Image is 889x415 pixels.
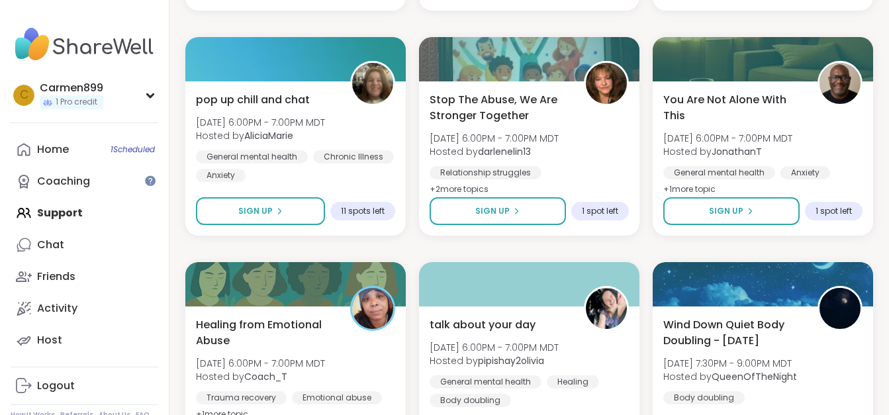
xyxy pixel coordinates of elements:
img: darlenelin13 [586,63,627,104]
span: Sign Up [238,205,273,217]
div: Anxiety [196,169,246,182]
span: 1 spot left [816,206,852,216]
span: pop up chill and chat [196,92,310,108]
span: [DATE] 6:00PM - 7:00PM MDT [430,132,559,145]
div: Anxiety [780,166,830,179]
div: General mental health [663,166,775,179]
img: ShareWell Nav Logo [11,21,158,68]
b: darlenelin13 [478,145,531,158]
div: Host [37,333,62,347]
span: Hosted by [663,145,792,158]
span: 1 Scheduled [111,144,155,155]
b: AliciaMarie [244,129,293,142]
div: Friends [37,269,75,284]
img: AliciaMarie [352,63,393,104]
span: Sign Up [709,205,743,217]
b: pipishay2olivia [478,354,544,367]
b: Coach_T [244,370,287,383]
span: talk about your day [430,317,536,333]
div: Activity [37,301,77,316]
span: Hosted by [430,145,559,158]
span: Sign Up [475,205,510,217]
span: 11 spots left [341,206,385,216]
span: You Are Not Alone With This [663,92,803,124]
div: Logout [37,379,75,393]
img: pipishay2olivia [586,288,627,329]
a: Logout [11,370,158,402]
div: Relationship struggles [430,166,541,179]
span: [DATE] 6:00PM - 7:00PM MDT [196,116,325,129]
a: Host [11,324,158,356]
div: General mental health [196,150,308,163]
span: Hosted by [663,370,797,383]
span: C [20,87,28,104]
span: Healing from Emotional Abuse [196,317,336,349]
div: Healing [547,375,599,389]
span: Wind Down Quiet Body Doubling - [DATE] [663,317,803,349]
span: Stop The Abuse, We Are Stronger Together [430,92,569,124]
a: Coaching [11,165,158,197]
span: Hosted by [430,354,559,367]
img: JonathanT [819,63,861,104]
div: Body doubling [663,391,745,404]
a: Home1Scheduled [11,134,158,165]
span: Hosted by [196,370,325,383]
a: Friends [11,261,158,293]
b: QueenOfTheNight [712,370,797,383]
button: Sign Up [663,197,800,225]
iframe: Spotlight [145,175,156,186]
img: QueenOfTheNight [819,288,861,329]
span: 1 Pro credit [56,97,97,108]
button: Sign Up [430,197,566,225]
span: [DATE] 6:00PM - 7:00PM MDT [196,357,325,370]
div: Emotional abuse [292,391,382,404]
div: Trauma recovery [196,391,287,404]
div: Chronic Illness [313,150,394,163]
div: General mental health [430,375,541,389]
div: Chat [37,238,64,252]
img: Coach_T [352,288,393,329]
span: [DATE] 6:00PM - 7:00PM MDT [663,132,792,145]
span: [DATE] 7:30PM - 9:00PM MDT [663,357,797,370]
a: Activity [11,293,158,324]
button: Sign Up [196,197,325,225]
div: Coaching [37,174,90,189]
b: JonathanT [712,145,762,158]
span: [DATE] 6:00PM - 7:00PM MDT [430,341,559,354]
span: 1 spot left [582,206,618,216]
div: Home [37,142,69,157]
a: Chat [11,229,158,261]
div: Body doubling [430,394,511,407]
span: Hosted by [196,129,325,142]
div: Carmen899 [40,81,103,95]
